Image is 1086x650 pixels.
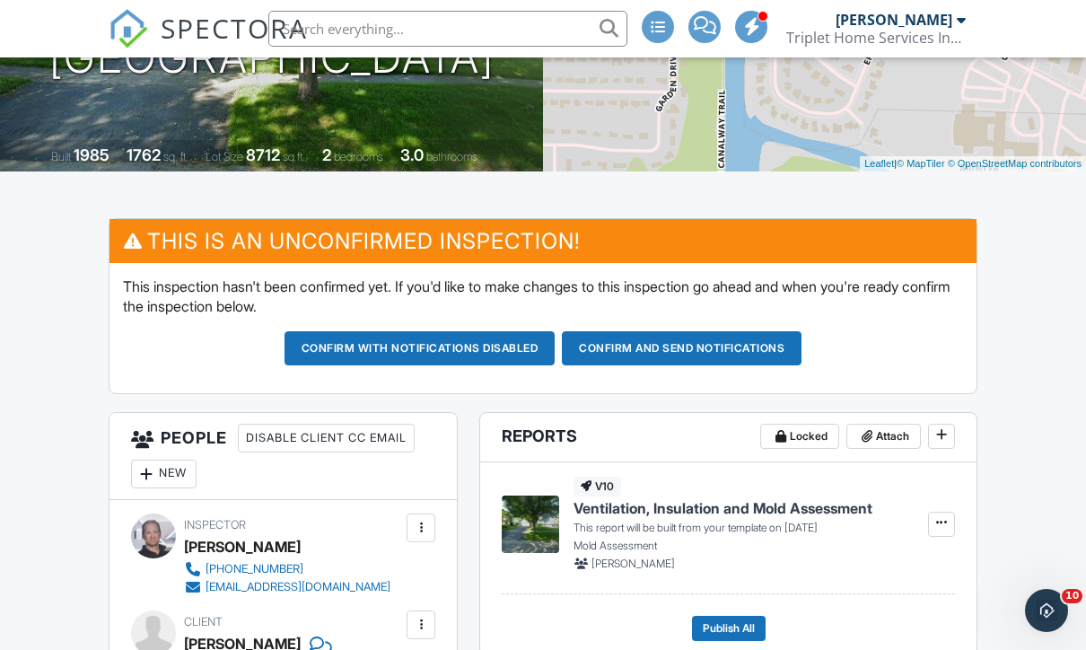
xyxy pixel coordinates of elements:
span: Lot Size [206,150,243,163]
div: Triplet Home Services Inc., dba Gold Shield Pro Services [786,29,966,47]
span: Built [51,150,71,163]
button: Confirm and send notifications [562,331,801,365]
iframe: Intercom live chat [1025,589,1068,632]
div: 8712 [246,145,280,164]
span: Client [184,615,223,628]
div: [EMAIL_ADDRESS][DOMAIN_NAME] [206,580,390,594]
div: 1985 [74,145,109,164]
div: [PERSON_NAME] [836,11,952,29]
span: sq. ft. [163,150,188,163]
p: This inspection hasn't been confirmed yet. If you'd like to make changes to this inspection go ah... [123,277,963,317]
a: © OpenStreetMap contributors [948,158,1082,169]
div: | [860,156,1086,171]
span: 10 [1062,589,1082,603]
div: 2 [322,145,331,164]
span: Inspector [184,518,246,531]
div: New [131,460,197,488]
a: [EMAIL_ADDRESS][DOMAIN_NAME] [184,578,390,596]
div: 3.0 [400,145,424,164]
a: [PHONE_NUMBER] [184,560,390,578]
div: 1762 [127,145,161,164]
div: [PERSON_NAME] [184,533,301,560]
img: The Best Home Inspection Software - Spectora [109,9,148,48]
div: Disable Client CC Email [238,424,415,452]
div: [PHONE_NUMBER] [206,562,303,576]
a: SPECTORA [109,24,308,62]
button: Confirm with notifications disabled [285,331,556,365]
input: Search everything... [268,11,627,47]
span: bathrooms [426,150,477,163]
span: bedrooms [334,150,383,163]
a: Leaflet [864,158,894,169]
h3: This is an Unconfirmed Inspection! [109,219,977,263]
a: © MapTiler [897,158,945,169]
span: SPECTORA [161,9,308,47]
h3: People [109,413,457,500]
span: sq.ft. [283,150,305,163]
